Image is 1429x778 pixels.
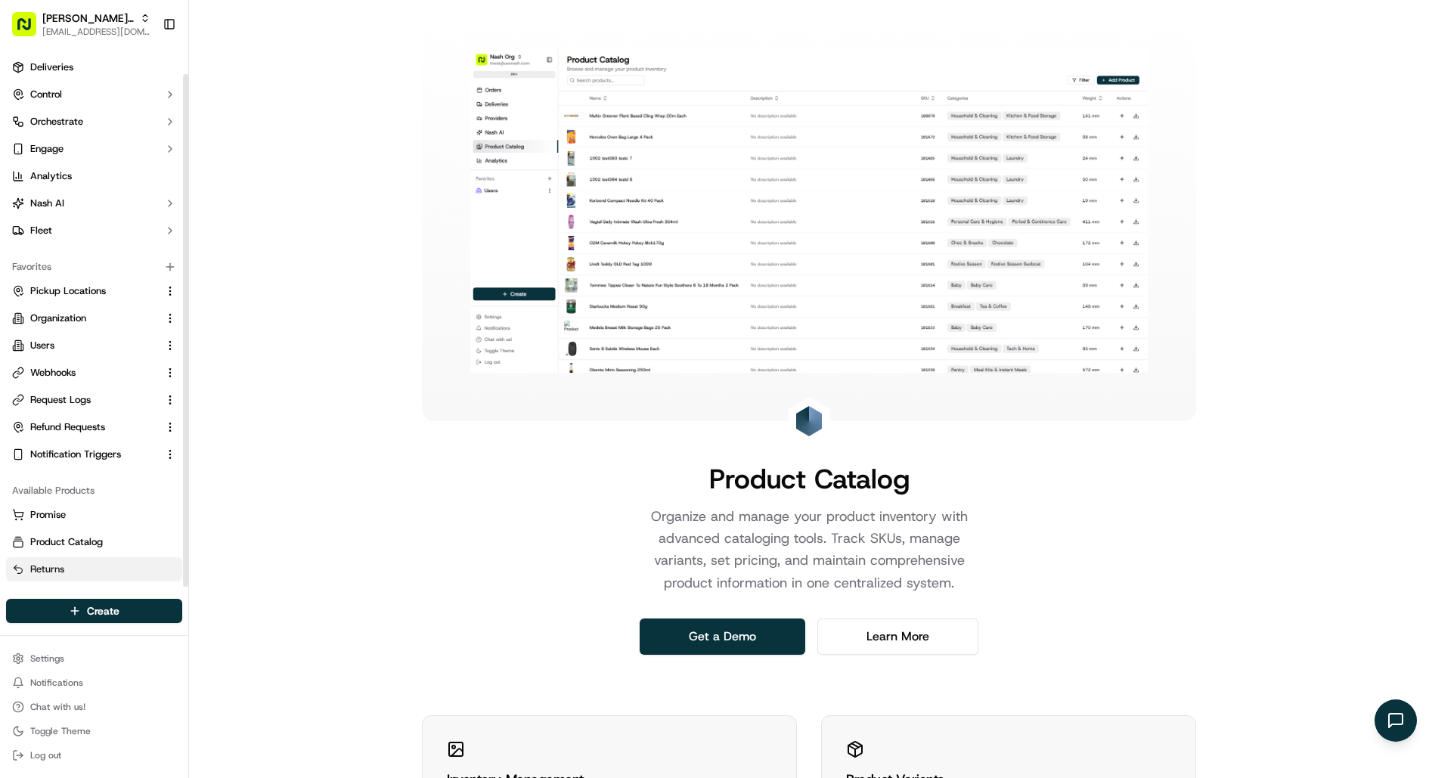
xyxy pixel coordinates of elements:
[257,148,275,166] button: Start new chat
[39,97,272,113] input: Got a question? Start typing here...
[6,191,182,215] button: Nash AI
[12,393,158,407] a: Request Logs
[30,563,64,576] span: Returns
[42,26,150,38] button: [EMAIL_ADDRESS][DOMAIN_NAME]
[6,503,182,527] button: Promise
[30,701,85,713] span: Chat with us!
[15,14,45,45] img: Nash
[51,159,191,171] div: We're available if you need us!
[87,603,119,618] span: Create
[12,284,158,298] a: Pickup Locations
[6,255,182,279] div: Favorites
[6,599,182,623] button: Create
[122,212,249,240] a: 💻API Documentation
[12,508,176,522] a: Promise
[12,339,158,352] a: Users
[30,420,105,434] span: Refund Requests
[30,448,121,461] span: Notification Triggers
[6,306,182,330] button: Organization
[817,618,978,655] a: Learn More
[6,55,182,79] a: Deliveries
[6,442,182,466] button: Notification Triggers
[12,535,176,549] a: Product Catalog
[12,563,176,576] a: Returns
[6,279,182,303] button: Pickup Locations
[30,393,91,407] span: Request Logs
[30,652,64,665] span: Settings
[6,361,182,385] button: Webhooks
[15,60,275,84] p: Welcome 👋
[30,366,76,380] span: Webhooks
[470,48,1148,373] img: Landing Page Image
[6,557,182,581] button: Returns
[6,333,182,358] button: Users
[143,219,243,234] span: API Documentation
[150,256,183,267] span: Pylon
[640,618,805,655] a: Get a Demo
[6,479,182,503] div: Available Products
[30,284,106,298] span: Pickup Locations
[6,219,182,243] button: Fleet
[30,88,62,101] span: Control
[30,749,61,761] span: Log out
[12,312,158,325] a: Organization
[30,339,54,352] span: Users
[709,463,910,494] h1: Product Catalog
[30,535,103,549] span: Product Catalog
[6,745,182,766] button: Log out
[615,506,1003,594] p: Organize and manage your product inventory with advanced cataloging tools. Track SKUs, manage var...
[30,142,64,156] span: Engage
[6,137,182,161] button: Engage
[6,672,182,693] button: Notifications
[15,144,42,171] img: 1736555255976-a54dd68f-1ca7-489b-9aae-adbdc363a1c4
[128,220,140,232] div: 💻
[6,82,182,107] button: Control
[12,366,158,380] a: Webhooks
[30,224,52,237] span: Fleet
[30,60,73,74] span: Deliveries
[51,144,248,159] div: Start new chat
[15,220,27,232] div: 📗
[6,110,182,134] button: Orchestrate
[30,115,83,129] span: Orchestrate
[6,164,182,188] a: Analytics
[30,312,86,325] span: Organization
[6,648,182,669] button: Settings
[6,696,182,718] button: Chat with us!
[6,721,182,742] button: Toggle Theme
[30,197,64,210] span: Nash AI
[30,219,116,234] span: Knowledge Base
[30,169,72,183] span: Analytics
[9,212,122,240] a: 📗Knowledge Base
[6,388,182,412] button: Request Logs
[12,448,158,461] a: Notification Triggers
[30,725,91,737] span: Toggle Theme
[6,6,157,42] button: [PERSON_NAME] Org[EMAIL_ADDRESS][DOMAIN_NAME]
[30,508,66,522] span: Promise
[6,530,182,554] button: Product Catalog
[6,415,182,439] button: Refund Requests
[1375,699,1417,742] button: Open chat
[30,677,83,689] span: Notifications
[107,255,183,267] a: Powered byPylon
[794,406,824,436] img: Landing Page Icon
[12,420,158,434] a: Refund Requests
[42,11,134,26] button: [PERSON_NAME] Org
